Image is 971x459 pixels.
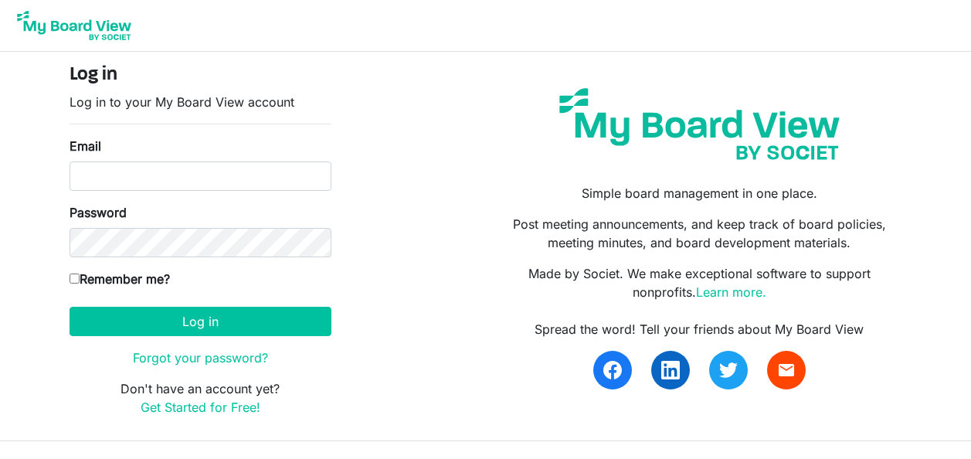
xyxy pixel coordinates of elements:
p: Simple board management in one place. [497,184,901,202]
p: Log in to your My Board View account [70,93,331,111]
a: email [767,351,806,389]
label: Remember me? [70,270,170,288]
label: Email [70,137,101,155]
input: Remember me? [70,274,80,284]
a: Learn more. [696,284,766,300]
div: Spread the word! Tell your friends about My Board View [497,320,901,338]
img: facebook.svg [603,361,622,379]
span: email [777,361,796,379]
h4: Log in [70,64,331,87]
img: twitter.svg [719,361,738,379]
img: my-board-view-societ.svg [548,76,851,172]
p: Made by Societ. We make exceptional software to support nonprofits. [497,264,901,301]
img: linkedin.svg [661,361,680,379]
a: Get Started for Free! [141,399,260,415]
button: Log in [70,307,331,336]
label: Password [70,203,127,222]
p: Post meeting announcements, and keep track of board policies, meeting minutes, and board developm... [497,215,901,252]
p: Don't have an account yet? [70,379,331,416]
a: Forgot your password? [133,350,268,365]
img: My Board View Logo [12,6,136,45]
